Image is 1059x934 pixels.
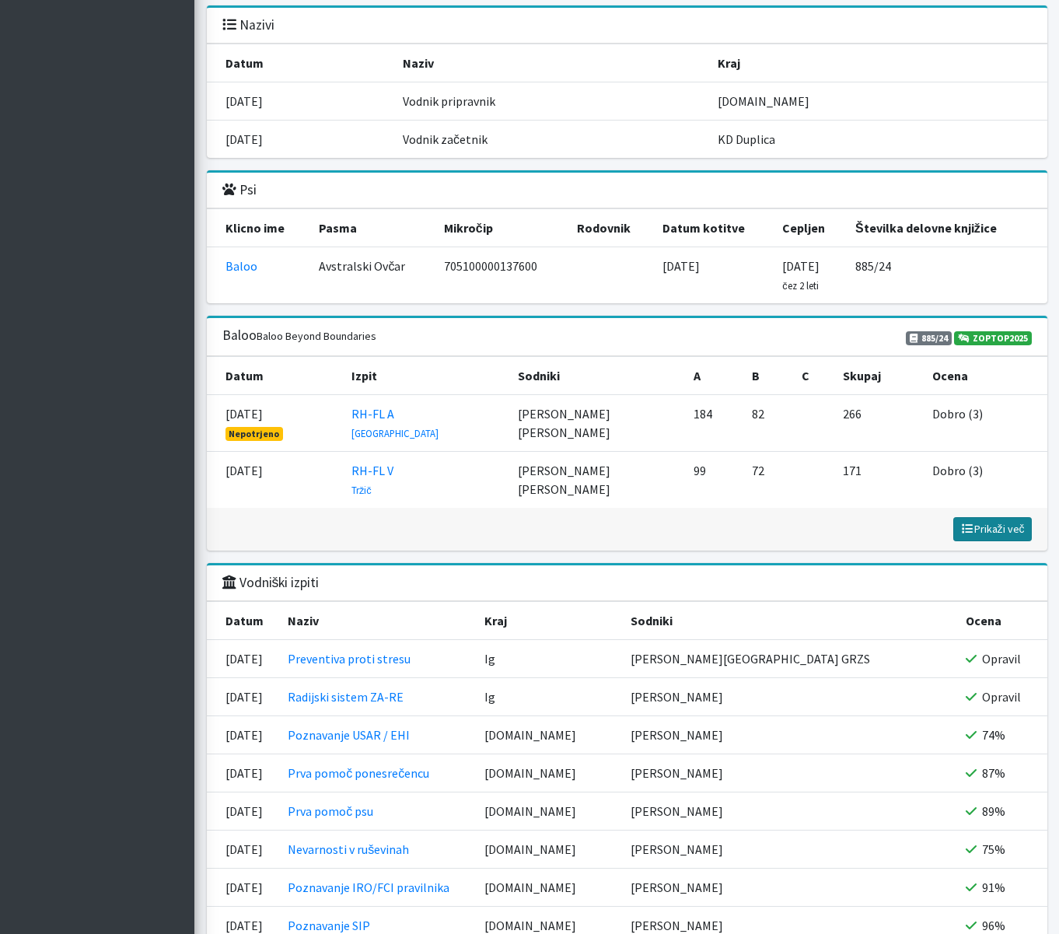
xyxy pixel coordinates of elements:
[743,357,792,395] th: B
[257,329,376,343] small: Baloo Beyond Boundaries
[207,452,342,509] td: [DATE]
[207,602,279,640] th: Datum
[393,82,708,121] td: Vodnik pripravnik
[207,357,342,395] th: Datum
[621,640,956,678] td: [PERSON_NAME][GEOGRAPHIC_DATA] GRZS
[207,869,279,907] td: [DATE]
[225,427,284,441] span: Nepotrjeno
[475,754,622,792] td: [DOMAIN_NAME]
[923,357,1047,395] th: Ocena
[222,17,274,33] h3: Nazivi
[475,678,622,716] td: Ig
[846,209,1047,247] th: Številka delovne knjižice
[684,452,743,509] td: 99
[982,841,1005,857] span: 75%
[708,121,1047,159] td: KD Duplica
[207,82,394,121] td: [DATE]
[222,575,320,591] h3: Vodniški izpiti
[621,831,956,869] td: [PERSON_NAME]
[351,463,393,497] a: RH-FL V Tržič
[621,754,956,792] td: [PERSON_NAME]
[982,880,1005,895] span: 91%
[288,651,411,666] a: Preventiva proti stresu
[207,831,279,869] td: [DATE]
[653,209,773,247] th: Datum kotitve
[982,727,1005,743] span: 74%
[288,803,373,819] a: Prva pomoč psu
[207,395,342,452] td: [DATE]
[684,357,743,395] th: A
[309,247,434,304] td: Avstralski Ovčar
[773,209,846,247] th: Cepljen
[509,452,683,509] td: [PERSON_NAME] [PERSON_NAME]
[621,869,956,907] td: [PERSON_NAME]
[288,918,370,933] a: Poznavanje SIP
[288,727,410,743] a: Poznavanje USAR / EHI
[351,427,439,439] small: [GEOGRAPHIC_DATA]
[846,247,1047,304] td: 885/24
[621,716,956,754] td: [PERSON_NAME]
[393,121,708,159] td: Vodnik začetnik
[207,209,310,247] th: Klicno ime
[207,678,279,716] td: [DATE]
[222,327,376,344] h3: Baloo
[982,803,1005,819] span: 89%
[207,754,279,792] td: [DATE]
[982,918,1005,933] span: 96%
[435,209,568,247] th: Mikročip
[288,880,449,895] a: Poznavanje IRO/FCI pravilnika
[792,357,834,395] th: C
[621,602,956,640] th: Sodniki
[708,44,1047,82] th: Kraj
[773,247,846,304] td: [DATE]
[207,792,279,831] td: [DATE]
[621,792,956,831] td: [PERSON_NAME]
[475,869,622,907] td: [DOMAIN_NAME]
[923,452,1047,509] td: Dobro (3)
[954,331,1032,345] a: ZOPTOP2025
[621,678,956,716] td: [PERSON_NAME]
[956,602,1047,640] th: Ocena
[435,247,568,304] td: 705100000137600
[923,395,1047,452] td: Dobro (3)
[288,765,429,781] a: Prva pomoč ponesrečencu
[351,406,439,440] a: RH-FL A [GEOGRAPHIC_DATA]
[475,716,622,754] td: [DOMAIN_NAME]
[906,331,952,345] span: 885/24
[475,792,622,831] td: [DOMAIN_NAME]
[207,716,279,754] td: [DATE]
[207,121,394,159] td: [DATE]
[960,522,1025,536] span: Prikaži več
[509,357,683,395] th: Sodniki
[982,689,1021,705] span: Opravil
[278,602,475,640] th: Naziv
[982,765,1005,781] span: 87%
[351,484,372,496] small: Tržič
[288,841,409,857] a: Nevarnosti v ruševinah
[684,395,743,452] td: 184
[834,357,923,395] th: Skupaj
[288,689,404,705] a: Radijski sistem ZA-RE
[475,831,622,869] td: [DOMAIN_NAME]
[653,247,773,304] td: [DATE]
[708,82,1047,121] td: [DOMAIN_NAME]
[953,517,1032,541] button: Prikaži več
[225,258,257,274] a: Baloo
[222,182,257,198] h3: Psi
[982,651,1021,666] span: Opravil
[207,44,394,82] th: Datum
[475,640,622,678] td: Ig
[743,452,792,509] td: 72
[393,44,708,82] th: Naziv
[309,209,434,247] th: Pasma
[834,452,923,509] td: 171
[509,395,683,452] td: [PERSON_NAME] [PERSON_NAME]
[207,640,279,678] td: [DATE]
[342,357,509,395] th: Izpit
[568,209,653,247] th: Rodovnik
[834,395,923,452] td: 266
[475,602,622,640] th: Kraj
[782,279,818,292] small: čez 2 leti
[743,395,792,452] td: 82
